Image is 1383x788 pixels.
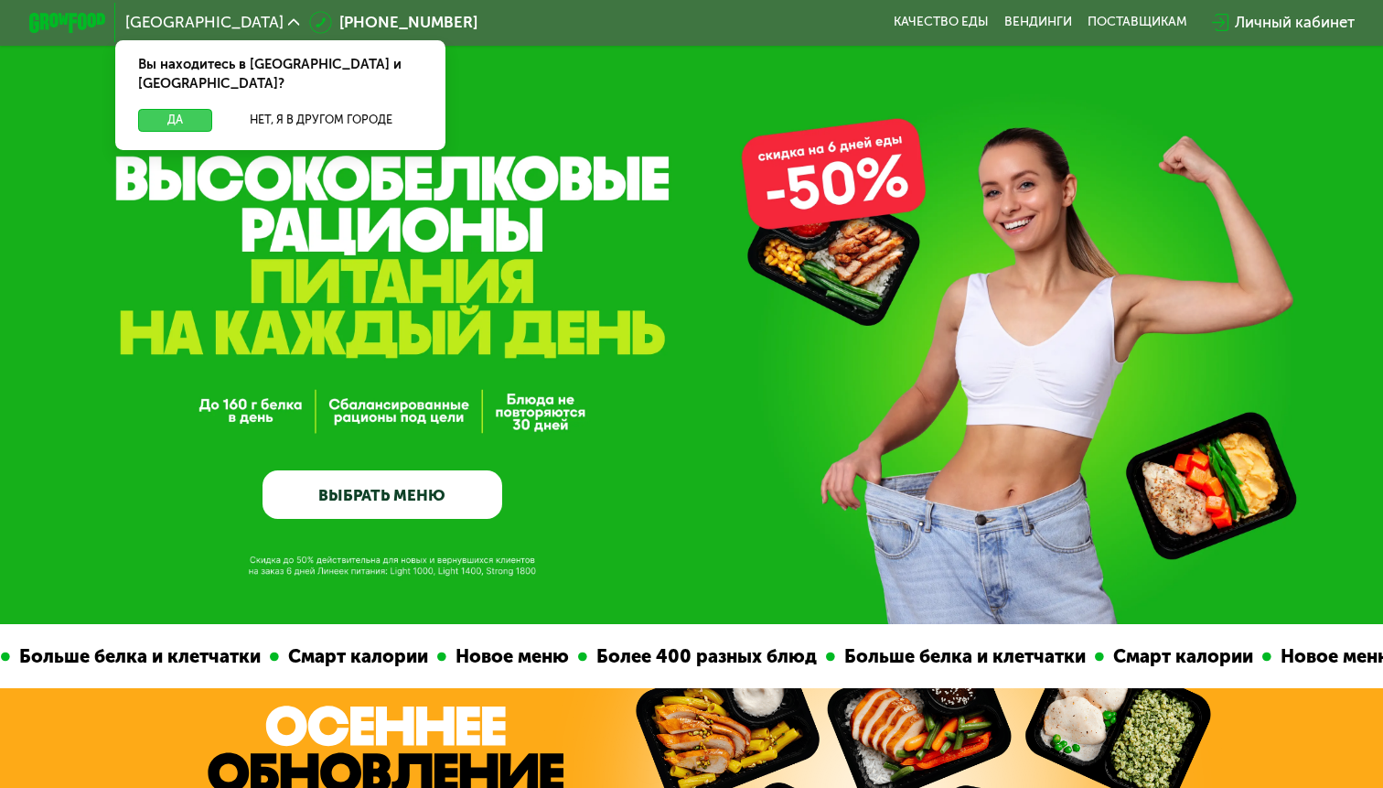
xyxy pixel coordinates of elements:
span: [GEOGRAPHIC_DATA] [125,15,284,30]
button: Нет, я в другом городе [220,109,423,132]
a: [PHONE_NUMBER] [309,11,478,34]
a: ВЫБРАТЬ МЕНЮ [263,470,501,518]
div: Смарт калории [1092,642,1250,671]
div: Более 400 разных блюд [575,642,814,671]
div: Вы находитесь в [GEOGRAPHIC_DATA] и [GEOGRAPHIC_DATA]? [115,40,445,110]
div: Больше белка и клетчатки [823,642,1083,671]
a: Качество еды [894,15,989,30]
div: Новое меню [434,642,566,671]
div: поставщикам [1088,15,1187,30]
a: Вендинги [1004,15,1072,30]
div: Личный кабинет [1235,11,1355,34]
div: Смарт калории [267,642,425,671]
button: Да [138,109,212,132]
